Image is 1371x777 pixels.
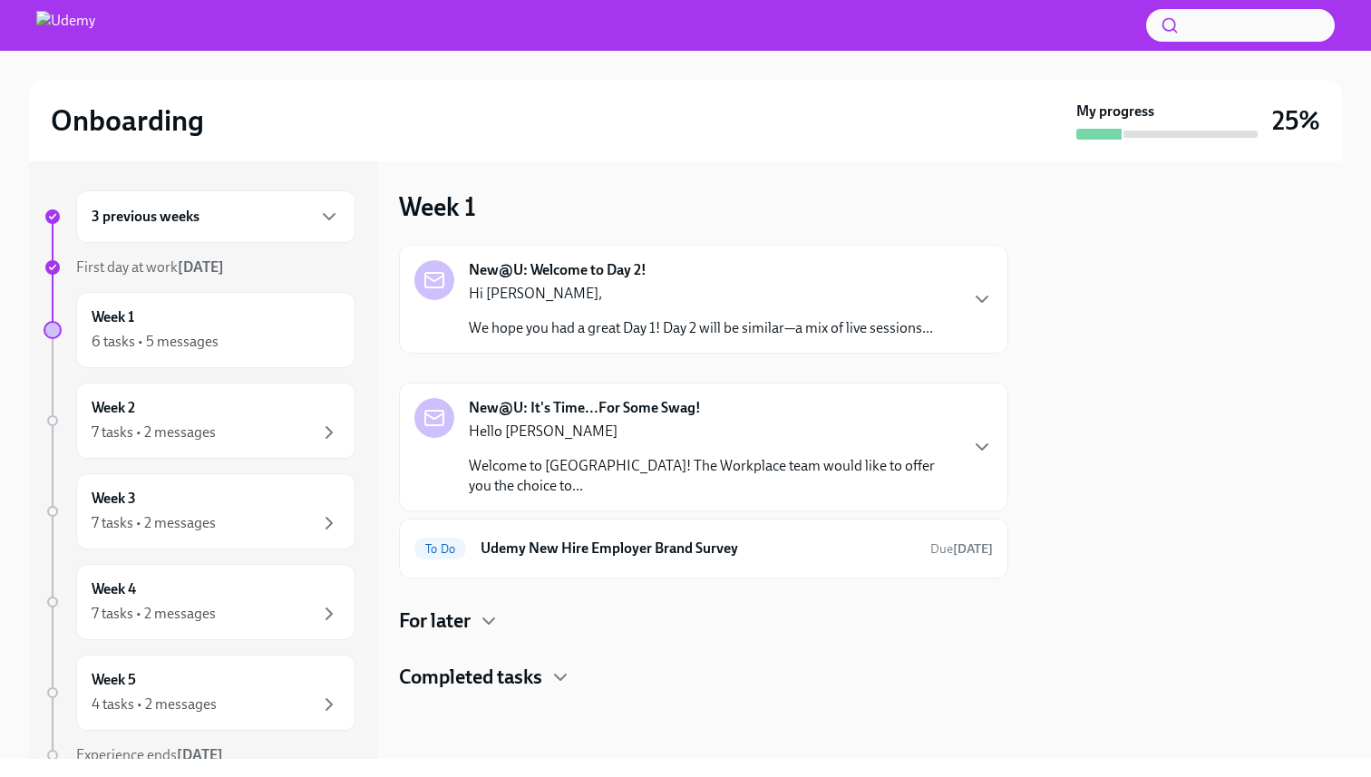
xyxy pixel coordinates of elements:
[469,422,957,442] p: Hello [PERSON_NAME]
[414,534,993,563] a: To DoUdemy New Hire Employer Brand SurveyDue[DATE]
[414,542,466,556] span: To Do
[92,579,136,599] h6: Week 4
[92,489,136,509] h6: Week 3
[399,607,1008,635] div: For later
[36,11,95,40] img: Udemy
[76,190,355,243] div: 3 previous weeks
[1076,102,1154,121] strong: My progress
[953,541,993,557] strong: [DATE]
[44,655,355,731] a: Week 54 tasks • 2 messages
[76,258,224,276] span: First day at work
[930,541,993,557] span: Due
[92,207,199,227] h6: 3 previous weeks
[92,307,134,327] h6: Week 1
[92,398,135,418] h6: Week 2
[399,664,542,691] h4: Completed tasks
[399,664,1008,691] div: Completed tasks
[44,383,355,459] a: Week 27 tasks • 2 messages
[469,284,933,304] p: Hi [PERSON_NAME],
[469,398,701,418] strong: New@U: It's Time...For Some Swag!
[481,539,916,558] h6: Udemy New Hire Employer Brand Survey
[469,456,957,496] p: Welcome to [GEOGRAPHIC_DATA]! The Workplace team would like to offer you the choice to...
[44,292,355,368] a: Week 16 tasks • 5 messages
[92,604,216,624] div: 7 tasks • 2 messages
[930,540,993,558] span: October 11th, 2025 10:00
[51,102,204,139] h2: Onboarding
[92,422,216,442] div: 7 tasks • 2 messages
[76,746,223,763] span: Experience ends
[177,746,223,763] strong: [DATE]
[44,473,355,549] a: Week 37 tasks • 2 messages
[1272,104,1320,137] h3: 25%
[178,258,224,276] strong: [DATE]
[92,670,136,690] h6: Week 5
[92,694,217,714] div: 4 tasks • 2 messages
[469,318,933,338] p: We hope you had a great Day 1! Day 2 will be similar—a mix of live sessions...
[469,260,647,280] strong: New@U: Welcome to Day 2!
[44,257,355,277] a: First day at work[DATE]
[92,332,219,352] div: 6 tasks • 5 messages
[92,513,216,533] div: 7 tasks • 2 messages
[399,607,471,635] h4: For later
[399,190,476,223] h3: Week 1
[44,564,355,640] a: Week 47 tasks • 2 messages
